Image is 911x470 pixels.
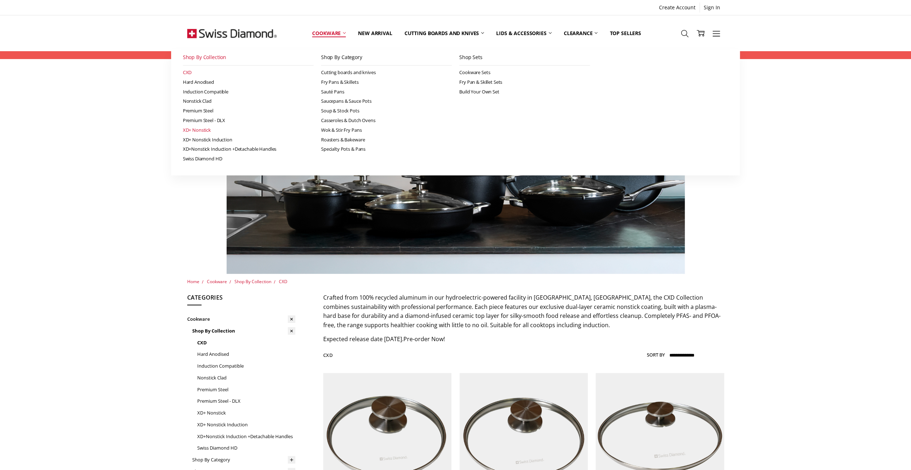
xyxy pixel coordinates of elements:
[197,407,295,419] a: XD+ Nonstick
[604,17,647,49] a: Top Sellers
[323,294,721,329] span: Crafted from 100% recycled aluminum in our hydroelectric-powered facility in [GEOGRAPHIC_DATA], [...
[279,278,287,285] a: CXD
[197,337,295,349] a: CXD
[192,454,295,466] a: Shop By Category
[187,15,277,51] img: Free Shipping On Every Order
[352,17,398,49] a: New arrival
[234,278,271,285] a: Shop By Collection
[197,431,295,442] a: XD+Nonstick Induction +Detachable Handles
[197,384,295,396] a: Premium Steel
[647,349,665,360] label: Sort By
[197,372,295,384] a: Nonstick Clad
[197,360,295,372] a: Induction Compatible
[197,419,295,431] a: XD+ Nonstick Induction
[700,3,724,13] a: Sign In
[197,348,295,360] a: Hard Anodised
[398,17,490,49] a: Cutting boards and knives
[192,325,295,337] a: Shop By Collection
[306,17,352,49] a: Cookware
[187,278,199,285] a: Home
[490,17,557,49] a: Lids & Accessories
[655,3,699,13] a: Create Account
[187,293,295,305] h5: Categories
[323,335,445,343] span: Expected release date [DATE].
[558,17,604,49] a: Clearance
[403,335,445,343] span: Pre-order Now!
[197,442,295,454] a: Swiss Diamond HD
[323,352,333,358] h1: CXD
[197,395,295,407] a: Premium Steel - DLX
[187,313,295,325] a: Cookware
[207,278,227,285] a: Cookware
